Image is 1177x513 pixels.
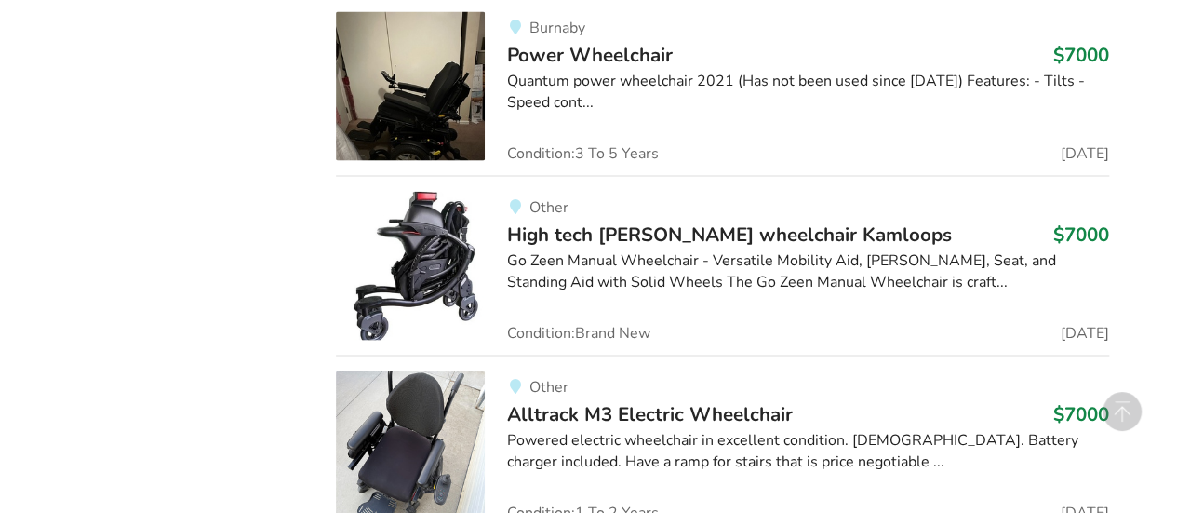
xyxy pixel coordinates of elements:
span: Power Wheelchair [507,42,673,68]
span: Condition: Brand New [507,326,650,341]
img: mobility-power wheelchair [336,12,485,161]
h3: $7000 [1053,43,1109,67]
span: Other [528,197,568,218]
span: Other [528,377,568,398]
span: Burnaby [528,18,584,38]
span: Condition: 3 To 5 Years [507,146,659,161]
div: Go Zeen Manual Wheelchair - Versatile Mobility Aid, [PERSON_NAME], Seat, and Standing Aid with So... [507,250,1109,293]
h3: $7000 [1053,223,1109,247]
div: Powered electric wheelchair in excellent condition. [DEMOGRAPHIC_DATA]. Battery charger included.... [507,430,1109,473]
span: Alltrack M3 Electric Wheelchair [507,401,793,427]
span: [DATE] [1061,146,1109,161]
span: High tech [PERSON_NAME] wheelchair Kamloops [507,222,952,248]
a: mobility-high tech walker wheelchair kamloopsOtherHigh tech [PERSON_NAME] wheelchair Kamloops$700... [336,176,1109,356]
h3: $7000 [1053,402,1109,426]
img: mobility-high tech walker wheelchair kamloops [336,192,485,341]
span: [DATE] [1061,326,1109,341]
div: Quantum power wheelchair 2021 (Has not been used since [DATE]) Features: - Tilts - Speed cont... [507,71,1109,114]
